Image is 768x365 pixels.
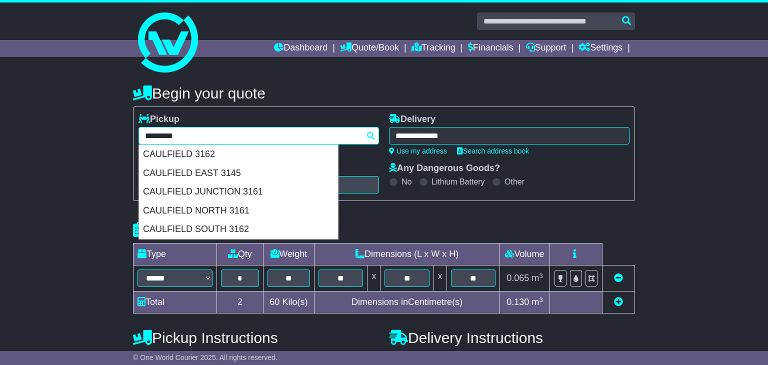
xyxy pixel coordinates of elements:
[499,243,549,265] td: Volume
[526,40,566,57] a: Support
[139,145,338,164] div: CAULFIELD 3162
[401,177,411,186] label: No
[138,114,179,125] label: Pickup
[531,297,543,307] span: m
[139,182,338,201] div: CAULFIELD JUNCTION 3161
[433,265,446,291] td: x
[133,353,277,361] span: © One World Courier 2025. All rights reserved.
[217,243,263,265] td: Qty
[457,147,529,155] a: Search address book
[389,114,435,125] label: Delivery
[133,291,217,313] td: Total
[389,147,447,155] a: Use my address
[389,329,635,346] h4: Delivery Instructions
[269,297,279,307] span: 60
[139,164,338,183] div: CAULFIELD EAST 3145
[133,85,635,101] h4: Begin your quote
[133,329,379,346] h4: Pickup Instructions
[217,291,263,313] td: 2
[263,291,314,313] td: Kilo(s)
[468,40,513,57] a: Financials
[367,265,380,291] td: x
[411,40,455,57] a: Tracking
[139,220,338,239] div: CAULFIELD SOUTH 3162
[431,177,485,186] label: Lithium Battery
[506,297,529,307] span: 0.130
[139,201,338,220] div: CAULFIELD NORTH 3161
[314,243,500,265] td: Dimensions (L x W x H)
[389,163,500,174] label: Any Dangerous Goods?
[274,40,327,57] a: Dashboard
[539,296,543,303] sup: 3
[314,291,500,313] td: Dimensions in Centimetre(s)
[504,177,524,186] label: Other
[539,272,543,279] sup: 3
[340,40,399,57] a: Quote/Book
[133,243,217,265] td: Type
[614,273,623,283] a: Remove this item
[133,221,258,238] h4: Package details |
[506,273,529,283] span: 0.065
[578,40,622,57] a: Settings
[263,243,314,265] td: Weight
[531,273,543,283] span: m
[614,297,623,307] a: Add new item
